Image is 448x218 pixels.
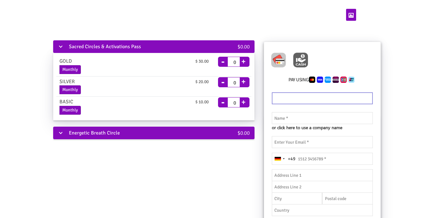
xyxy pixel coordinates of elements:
label: Monthly [59,65,81,74]
div: GOLD [55,57,162,65]
input: Enter Your Email * [272,136,373,148]
img: Cash [293,53,308,67]
img: CardCollection2.png [309,77,315,83]
img: CardCollection5.png [333,77,339,83]
img: CardCollection7.png [348,77,355,83]
div: +49 [288,155,295,163]
div: Energetic Breath Circle [53,127,214,139]
span: $ 30.00 [195,58,209,65]
div: SILVER [55,78,162,86]
span: or click here to use a company name [272,124,342,131]
button: - [218,53,228,62]
img: CardCollection4.png [325,77,331,83]
input: Country [272,204,373,216]
button: Selected country [272,153,295,164]
img: CardCollection6.png [340,77,347,83]
div: BASIC [55,98,162,106]
img: CardCollection [271,53,286,67]
button: + [240,56,248,65]
input: Name * [272,112,373,124]
button: + [240,76,248,85]
input: Address Line 1 [272,169,373,181]
span: $ 10.00 [195,99,209,106]
input: Postal code [322,192,373,204]
input: 1512 3456789 * [272,153,373,165]
div: Sacred Circles & Activations Pass [53,40,214,53]
span: $0.00 [238,43,250,50]
iframe: Secure card payment input frame [274,93,371,105]
button: - [218,94,228,102]
img: CardCollection3.png [317,77,323,83]
button: - [218,73,228,82]
h6: Pay using [270,76,375,86]
span: $0.00 [238,129,250,136]
input: Address Line 2 [272,181,373,193]
button: + [240,97,248,106]
label: Monthly [59,106,81,115]
span: $ 20.00 [195,78,209,85]
label: Monthly [59,85,81,94]
input: City [272,192,322,204]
